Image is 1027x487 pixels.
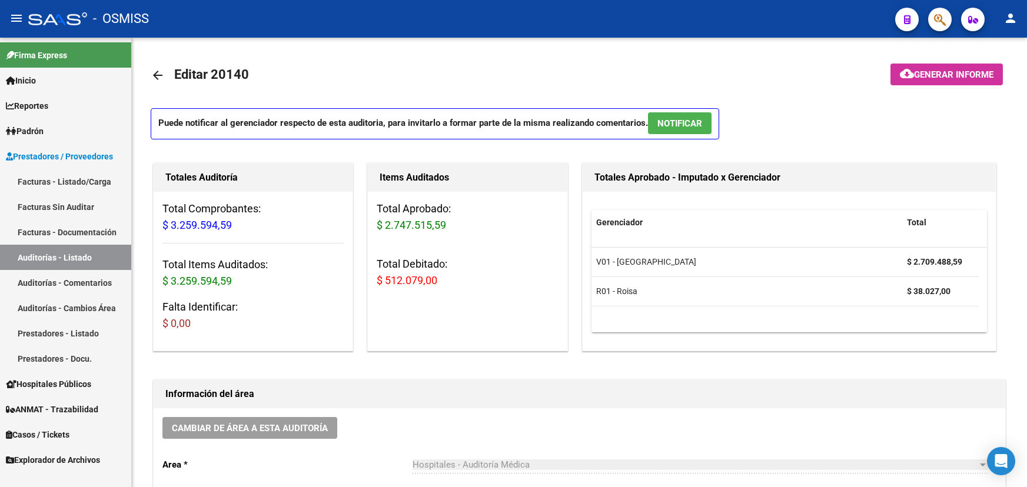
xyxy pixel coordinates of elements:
[596,257,696,266] span: V01 - [GEOGRAPHIC_DATA]
[151,108,719,139] p: Puede notificar al gerenciador respecto de esta auditoria, para invitarlo a formar parte de la mi...
[907,286,950,296] strong: $ 38.027,00
[890,64,1003,85] button: Generar informe
[162,458,413,471] p: Area *
[6,99,48,112] span: Reportes
[596,286,637,296] span: R01 - Roisa
[162,256,344,289] h3: Total Items Auditados:
[377,219,446,231] span: $ 2.747.515,59
[162,275,232,287] span: $ 3.259.594,59
[914,69,993,80] span: Generar informe
[6,403,98,416] span: ANMAT - Trazabilidad
[93,6,149,32] span: - OSMISS
[596,218,643,227] span: Gerenciador
[380,168,555,187] h1: Items Auditados
[377,201,558,234] h3: Total Aprobado:
[648,112,712,134] button: NOTIFICAR
[165,168,341,187] h1: Totales Auditoría
[6,49,67,62] span: Firma Express
[6,125,44,138] span: Padrón
[907,257,962,266] strong: $ 2.709.488,59
[1003,11,1018,25] mat-icon: person
[162,417,337,439] button: Cambiar de área a esta auditoría
[594,168,985,187] h1: Totales Aprobado - Imputado x Gerenciador
[987,447,1015,475] div: Open Intercom Messenger
[377,256,558,289] h3: Total Debitado:
[174,67,249,82] span: Editar 20140
[657,118,702,129] span: NOTIFICAR
[151,68,165,82] mat-icon: arrow_back
[377,274,437,286] span: $ 512.079,00
[162,299,344,332] h3: Falta Identificar:
[6,74,36,87] span: Inicio
[907,218,926,227] span: Total
[162,317,191,329] span: $ 0,00
[902,210,979,235] datatable-header-cell: Total
[413,459,530,470] span: Hospitales - Auditoría Médica
[162,201,344,234] h3: Total Comprobantes:
[162,219,232,231] span: $ 3.259.594,59
[591,210,902,235] datatable-header-cell: Gerenciador
[9,11,24,25] mat-icon: menu
[172,423,328,433] span: Cambiar de área a esta auditoría
[6,150,113,163] span: Prestadores / Proveedores
[900,66,914,81] mat-icon: cloud_download
[6,453,100,466] span: Explorador de Archivos
[6,378,91,391] span: Hospitales Públicos
[6,428,69,441] span: Casos / Tickets
[165,385,993,403] h1: Información del área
